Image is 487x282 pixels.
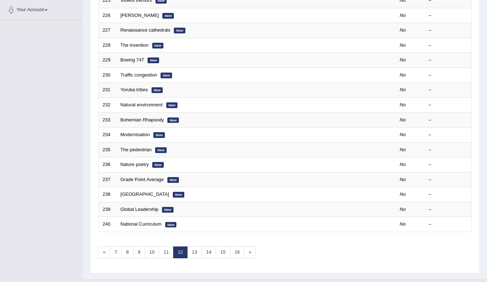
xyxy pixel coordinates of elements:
[99,128,117,143] td: 234
[145,246,159,258] a: 10
[99,202,117,217] td: 239
[99,53,117,68] td: 229
[400,42,406,48] em: No
[121,57,144,63] a: Boeing 747
[99,38,117,53] td: 228
[162,207,173,213] em: New
[429,72,468,79] div: –
[166,102,178,108] em: New
[99,217,117,232] td: 240
[400,87,406,92] em: No
[429,12,468,19] div: –
[121,27,171,33] a: Renaissance cathedrals
[216,246,230,258] a: 15
[429,206,468,213] div: –
[400,27,406,33] em: No
[159,246,173,258] a: 11
[244,246,256,258] a: »
[162,13,174,19] em: New
[121,246,133,258] a: 8
[121,13,159,18] a: [PERSON_NAME]
[429,176,468,183] div: –
[121,221,162,227] a: National Curriculum
[121,207,159,212] a: Global Leadership
[155,147,167,153] em: New
[400,147,406,152] em: No
[400,117,406,122] em: No
[429,87,468,93] div: –
[121,102,163,107] a: Natural environment
[173,246,188,258] a: 12
[121,162,149,167] a: Nature poetry
[429,57,468,64] div: –
[230,246,244,258] a: 16
[429,191,468,198] div: –
[400,191,406,197] em: No
[99,23,117,38] td: 227
[429,42,468,49] div: –
[429,102,468,108] div: –
[121,191,169,197] a: [GEOGRAPHIC_DATA]
[165,222,177,228] em: New
[121,147,152,152] a: The pedestrian
[121,87,148,92] a: Yoruba tribes
[110,246,122,258] a: 7
[121,72,157,78] a: Traffic congestion
[99,68,117,83] td: 230
[121,42,149,48] a: The invention
[99,112,117,128] td: 233
[152,43,164,48] em: New
[400,132,406,137] em: No
[400,177,406,182] em: No
[429,131,468,138] div: –
[153,132,165,138] em: New
[202,246,216,258] a: 14
[98,246,110,258] a: «
[161,73,172,78] em: New
[173,192,184,198] em: New
[99,157,117,172] td: 236
[187,246,202,258] a: 13
[121,177,164,182] a: Grade Point Average
[99,172,117,187] td: 237
[99,8,117,23] td: 226
[152,162,164,168] em: New
[400,207,406,212] em: No
[121,117,164,122] a: Bohemian Rhapsody
[99,187,117,202] td: 238
[174,28,185,33] em: New
[99,142,117,157] td: 235
[167,177,179,183] em: New
[133,246,145,258] a: 9
[429,27,468,34] div: –
[400,221,406,227] em: No
[400,72,406,78] em: No
[400,162,406,167] em: No
[429,221,468,228] div: –
[400,102,406,107] em: No
[429,117,468,124] div: –
[121,132,150,137] a: Modernisation
[167,117,179,123] em: New
[429,147,468,153] div: –
[99,83,117,98] td: 231
[400,13,406,18] em: No
[152,87,163,93] em: New
[148,57,159,63] em: New
[400,57,406,63] em: No
[429,161,468,168] div: –
[99,97,117,112] td: 232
